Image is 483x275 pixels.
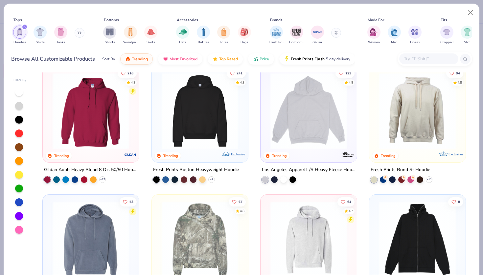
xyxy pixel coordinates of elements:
[104,17,119,23] div: Bottoms
[123,40,138,45] span: Sweatpants
[158,53,202,65] button: Most Favorited
[103,26,116,45] button: filter button
[238,26,251,45] button: filter button
[440,26,453,45] div: filter for Cropped
[238,200,242,204] span: 67
[208,53,243,65] button: Top Rated
[198,40,209,45] span: Bottles
[100,178,105,182] span: + 37
[408,26,422,45] div: filter for Unisex
[241,28,248,36] img: Bags Image
[345,71,351,75] span: 123
[197,26,210,45] button: filter button
[132,56,148,62] span: Trending
[370,28,378,36] img: Women Image
[217,26,230,45] button: filter button
[57,40,65,45] span: Tanks
[388,26,401,45] button: filter button
[238,26,251,45] div: filter for Bags
[269,40,284,45] span: Fresh Prints
[179,40,186,45] span: Hats
[103,26,116,45] div: filter for Shorts
[124,148,137,161] img: Gildan logo
[220,40,228,45] span: Totes
[102,56,115,62] div: Sort By
[391,40,398,45] span: Men
[44,166,138,174] div: Gildan Adult Heavy Blend 8 Oz. 50/50 Hooded Sweatshirt
[448,197,463,206] button: Like
[36,28,44,36] img: Shirts Image
[13,40,26,45] span: Hoodies
[271,27,281,37] img: Fresh Prints Image
[367,26,380,45] button: filter button
[388,26,401,45] div: filter for Men
[326,55,350,63] span: 5 day delivery
[144,26,157,45] button: filter button
[217,26,230,45] div: filter for Totes
[241,40,248,45] span: Bags
[347,200,351,204] span: 64
[448,152,463,156] span: Exclusive
[170,56,197,62] span: Most Favorited
[440,40,453,45] span: Cropped
[129,200,133,204] span: 53
[106,28,114,36] img: Shorts Image
[236,71,242,75] span: 241
[248,53,274,65] button: Price
[105,40,115,45] span: Shorts
[127,71,133,75] span: 216
[118,69,137,78] button: Like
[125,56,130,62] img: trending.gif
[349,80,353,85] div: 4.8
[349,209,353,214] div: 4.7
[262,166,356,174] div: Los Angeles Apparel L/S Heavy Fleece Hoodie Po 14 Oz
[291,56,325,62] span: Fresh Prints Flash
[54,26,67,45] div: filter for Tanks
[292,27,302,37] img: Comfort Colors Image
[311,26,324,45] div: filter for Gildan
[34,26,47,45] div: filter for Shirts
[371,166,430,174] div: Fresh Prints Bond St Hoodie
[427,178,432,182] span: + 12
[408,26,422,45] button: filter button
[123,26,138,45] button: filter button
[311,26,324,45] button: filter button
[289,40,304,45] span: Comfort Colors
[461,26,474,45] button: filter button
[120,197,137,206] button: Like
[11,55,95,63] div: Browse All Customizable Products
[158,73,241,149] img: 91acfc32-fd48-4d6b-bdad-a4c1a30ac3fc
[177,17,198,23] div: Accessories
[312,40,322,45] span: Gildan
[464,28,471,36] img: Slim Image
[464,40,471,45] span: Slim
[176,26,189,45] div: filter for Hats
[270,17,283,23] div: Brands
[57,28,64,36] img: Tanks Image
[219,56,238,62] span: Top Rated
[464,7,477,19] button: Close
[147,28,155,36] img: Skirts Image
[127,28,134,36] img: Sweatpants Image
[13,78,27,83] div: Filter By
[240,80,244,85] div: 4.8
[289,26,304,45] button: filter button
[367,26,380,45] div: filter for Women
[231,152,245,156] span: Exclusive
[403,55,454,63] input: Try "T-Shirt"
[260,56,269,62] span: Price
[368,17,384,23] div: Made For
[289,26,304,45] div: filter for Comfort Colors
[267,73,350,149] img: 6531d6c5-84f2-4e2d-81e4-76e2114e47c4
[13,26,26,45] div: filter for Hoodies
[210,178,213,182] span: + 9
[342,148,355,161] img: Los Angeles Apparel logo
[120,53,153,65] button: Trending
[269,26,284,45] div: filter for Fresh Prints
[457,80,462,85] div: 4.8
[213,56,218,62] img: TopRated.gif
[391,28,398,36] img: Men Image
[13,17,22,23] div: Tops
[220,28,227,36] img: Totes Image
[312,27,322,37] img: Gildan Image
